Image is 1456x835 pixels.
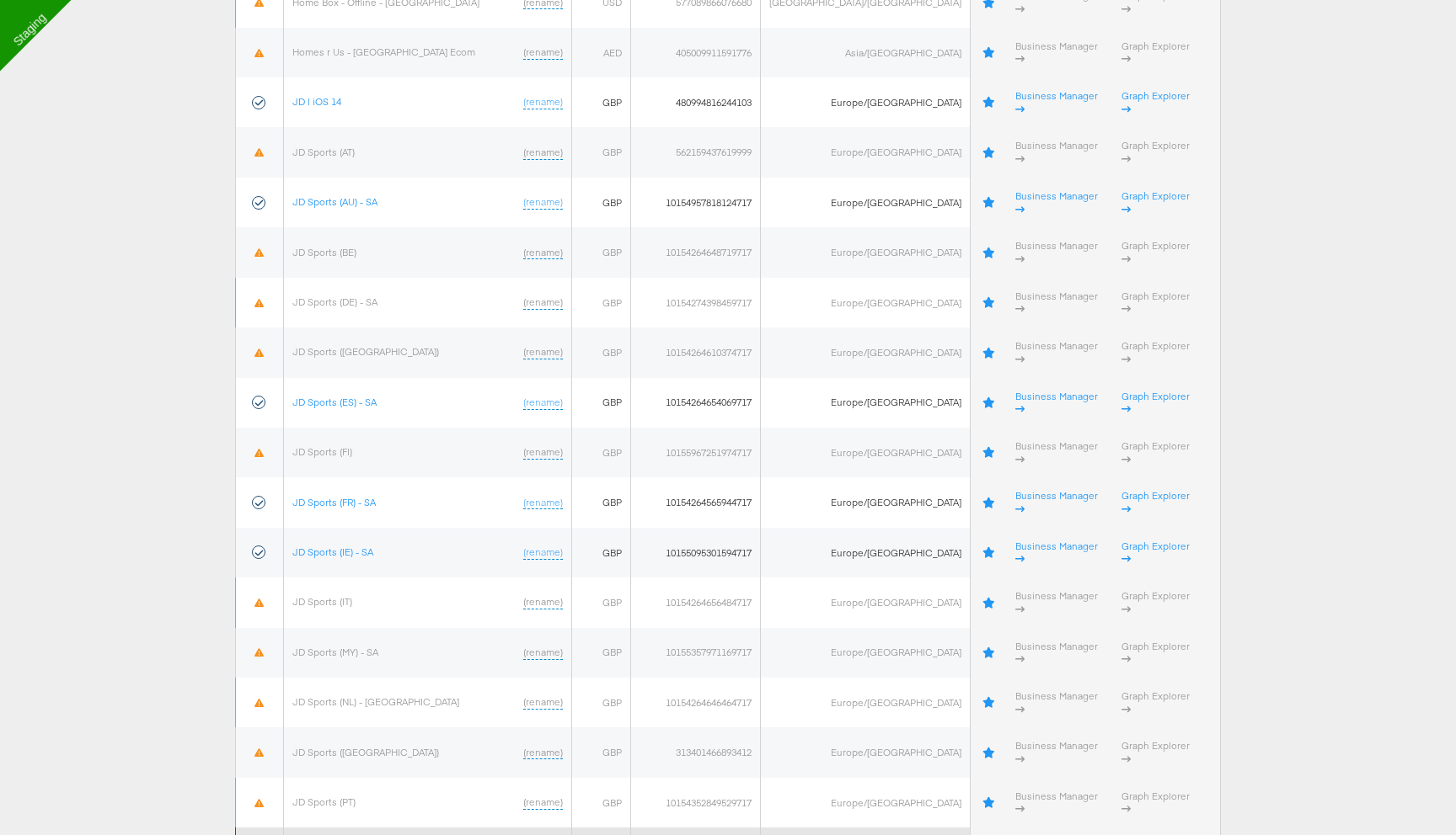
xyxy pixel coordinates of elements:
[761,178,971,227] td: Europe/[GEOGRAPHIC_DATA]
[761,428,971,477] td: Europe/[GEOGRAPHIC_DATA]
[631,628,761,678] td: 10155357971169717
[572,28,631,77] td: AED
[523,295,563,310] a: (rename)
[761,278,971,327] td: Europe/[GEOGRAPHIC_DATA]
[523,146,563,160] a: (rename)
[1121,339,1190,365] a: Graph Explorer
[631,278,761,327] td: 10154274398459717
[631,227,761,277] td: 10154264648719717
[631,477,761,527] td: 10154264565944717
[523,345,563,359] a: (rename)
[572,778,631,827] td: GBP
[631,127,761,177] td: 562159437619999
[1121,739,1190,765] a: Graph Explorer
[1015,439,1098,465] a: Business Manager
[1121,439,1190,465] a: Graph Explorer
[631,178,761,227] td: 10154957818124717
[1121,589,1190,615] a: Graph Explorer
[572,178,631,227] td: GBP
[1015,189,1098,215] a: Business Manager
[761,77,971,127] td: Europe/[GEOGRAPHIC_DATA]
[292,746,439,758] a: JD Sports ([GEOGRAPHIC_DATA])
[1015,589,1098,615] a: Business Manager
[292,45,475,58] a: Homes r Us - [GEOGRAPHIC_DATA] Ecom
[761,28,971,77] td: Asia/[GEOGRAPHIC_DATA]
[292,646,378,658] a: JD Sports (MY) - SA
[523,646,563,660] a: (rename)
[631,378,761,428] td: 10154264654069717
[292,445,352,458] a: JD Sports (FI)
[1015,540,1098,566] a: Business Manager
[292,695,459,708] a: JD Sports (NL) - [GEOGRAPHIC_DATA]
[761,227,971,277] td: Europe/[GEOGRAPHIC_DATA]
[1121,139,1190,165] a: Graph Explorer
[1015,689,1098,715] a: Business Manager
[292,95,341,108] a: JD | iOS 14
[1121,540,1190,566] a: Graph Explorer
[292,195,377,208] a: JD Sports (AU) - SA
[523,595,563,609] a: (rename)
[1015,290,1098,316] a: Business Manager
[572,278,631,327] td: GBP
[292,595,352,608] a: JD Sports (IT)
[1121,689,1190,715] a: Graph Explorer
[761,628,971,678] td: Europe/[GEOGRAPHIC_DATA]
[1015,139,1098,165] a: Business Manager
[1015,640,1098,666] a: Business Manager
[292,545,373,558] a: JD Sports (IE) - SA
[1121,489,1190,515] a: Graph Explorer
[761,127,971,177] td: Europe/[GEOGRAPHIC_DATA]
[572,727,631,777] td: GBP
[523,445,563,460] a: (rename)
[572,428,631,477] td: GBP
[523,746,563,760] a: (rename)
[631,428,761,477] td: 10155967251974717
[631,327,761,377] td: 10154264610374717
[631,77,761,127] td: 480994816244103
[523,95,563,109] a: (rename)
[292,146,355,158] a: JD Sports (AT)
[1121,640,1190,666] a: Graph Explorer
[761,727,971,777] td: Europe/[GEOGRAPHIC_DATA]
[631,528,761,577] td: 10155095301594717
[572,227,631,277] td: GBP
[761,577,971,627] td: Europe/[GEOGRAPHIC_DATA]
[1015,239,1098,265] a: Business Manager
[631,778,761,827] td: 10154352849529717
[523,795,563,810] a: (rename)
[1121,390,1190,416] a: Graph Explorer
[1121,239,1190,265] a: Graph Explorer
[761,678,971,727] td: Europe/[GEOGRAPHIC_DATA]
[572,327,631,377] td: GBP
[1015,790,1098,816] a: Business Manager
[523,195,563,210] a: (rename)
[572,678,631,727] td: GBP
[631,577,761,627] td: 10154264656484717
[1015,489,1098,515] a: Business Manager
[572,378,631,428] td: GBP
[631,727,761,777] td: 313401466893412
[572,577,631,627] td: GBP
[761,477,971,527] td: Europe/[GEOGRAPHIC_DATA]
[292,345,439,358] a: JD Sports ([GEOGRAPHIC_DATA])
[1121,790,1190,816] a: Graph Explorer
[292,295,377,308] a: JD Sports (DE) - SA
[523,45,563,60] a: (rename)
[523,396,563,410] a: (rename)
[761,327,971,377] td: Europe/[GEOGRAPHIC_DATA]
[1015,339,1098,365] a: Business Manager
[1015,390,1098,416] a: Business Manager
[292,496,376,508] a: JD Sports (FR) - SA
[523,695,563,710] a: (rename)
[572,528,631,577] td: GBP
[1015,89,1098,115] a: Business Manager
[572,628,631,678] td: GBP
[572,127,631,177] td: GBP
[523,545,563,560] a: (rename)
[1015,739,1098,765] a: Business Manager
[1015,40,1098,66] a: Business Manager
[761,378,971,428] td: Europe/[GEOGRAPHIC_DATA]
[1121,40,1190,66] a: Graph Explorer
[631,678,761,727] td: 10154264646464717
[1121,89,1190,115] a: Graph Explorer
